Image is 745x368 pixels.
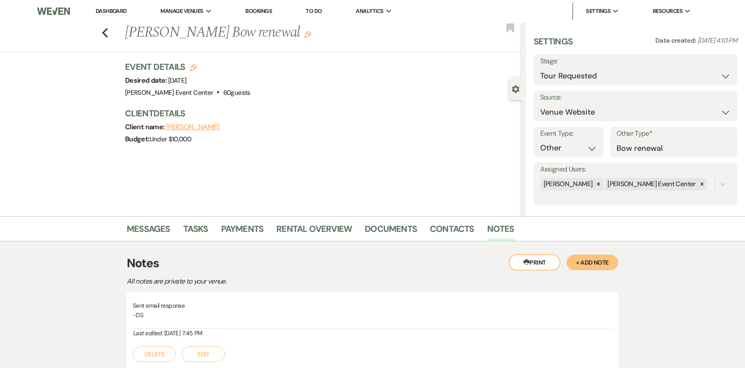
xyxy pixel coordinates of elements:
[430,222,474,241] a: Contacts
[133,310,612,320] p: -DS
[540,55,731,68] label: Stage:
[166,124,219,131] button: [PERSON_NAME]
[306,7,322,15] a: To Do
[221,222,264,241] a: Payments
[653,7,682,16] span: Resources
[365,222,417,241] a: Documents
[487,222,514,241] a: Notes
[540,128,597,140] label: Event Type:
[223,88,250,97] span: 60 guests
[655,36,698,45] span: Date created:
[182,346,225,362] button: Edit
[356,7,383,16] span: Analytics
[534,35,573,54] h3: Settings
[125,107,513,119] h3: Client Details
[127,276,429,287] p: All notes are private to your venue.
[605,178,697,190] div: [PERSON_NAME] Event Center
[96,7,127,16] a: Dashboard
[125,122,166,131] span: Client name:
[617,128,731,140] label: Other Type*
[183,222,208,241] a: Tasks
[304,30,311,38] button: Edit
[540,163,731,176] label: Assigned Users:
[125,22,439,43] h1: [PERSON_NAME] Bow renewal
[133,329,163,337] i: Last edited:
[127,254,618,272] h3: Notes
[133,329,612,338] div: [DATE] 7:45 PM
[245,7,272,15] a: Bookings
[127,222,170,241] a: Messages
[586,7,610,16] span: Settings
[125,88,213,97] span: [PERSON_NAME] Event Center
[133,301,612,310] p: Sent email response
[509,254,560,271] button: Print
[125,134,150,143] span: Budget:
[133,346,176,362] button: Delete
[541,178,594,190] div: [PERSON_NAME]
[540,91,731,104] label: Source:
[512,84,520,93] button: Close lead details
[125,76,168,85] span: Desired date:
[698,36,737,45] span: [DATE] 4:10 PM
[37,2,70,20] img: Weven Logo
[160,7,203,16] span: Manage Venues
[168,76,186,85] span: [DATE]
[125,61,250,73] h3: Event Details
[567,255,618,270] button: + Add Note
[150,135,191,143] span: Under $10,000
[276,222,352,241] a: Rental Overview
